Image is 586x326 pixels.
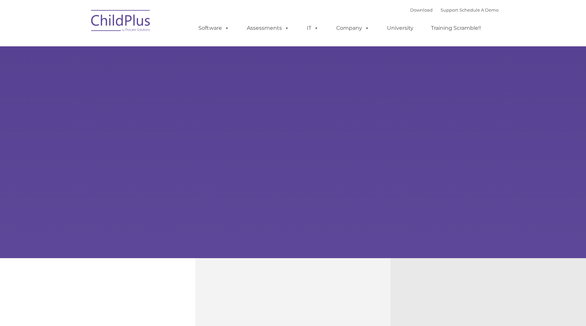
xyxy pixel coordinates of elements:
[410,7,499,13] font: |
[192,22,236,35] a: Software
[240,22,296,35] a: Assessments
[424,22,488,35] a: Training Scramble!!
[380,22,420,35] a: University
[459,7,499,13] a: Schedule A Demo
[410,7,433,13] a: Download
[330,22,376,35] a: Company
[441,7,458,13] a: Support
[300,22,325,35] a: IT
[88,5,154,38] img: ChildPlus by Procare Solutions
